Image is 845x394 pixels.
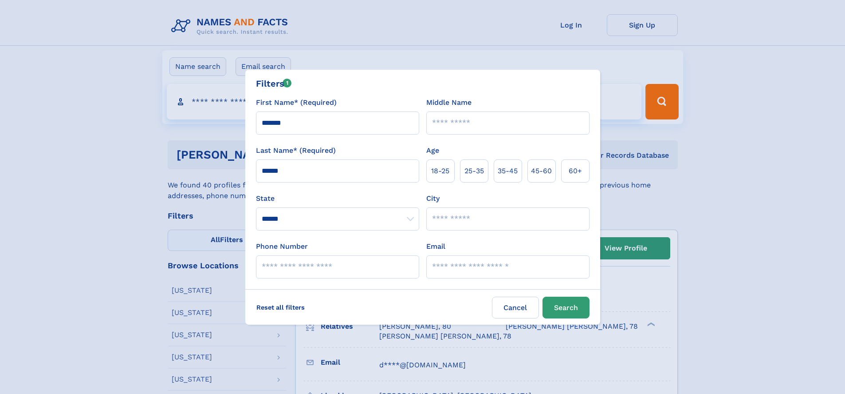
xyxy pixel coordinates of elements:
span: 60+ [569,166,582,176]
label: Cancel [492,297,539,318]
div: Filters [256,77,292,90]
label: First Name* (Required) [256,97,337,108]
span: 25‑35 [464,166,484,176]
button: Search [542,297,590,318]
label: City [426,193,440,204]
span: 35‑45 [498,166,518,176]
label: Middle Name [426,97,472,108]
label: Age [426,145,439,156]
label: Reset all filters [251,297,310,318]
span: 18‑25 [431,166,449,176]
label: Email [426,241,445,252]
label: State [256,193,419,204]
label: Last Name* (Required) [256,145,336,156]
span: 45‑60 [531,166,552,176]
label: Phone Number [256,241,308,252]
